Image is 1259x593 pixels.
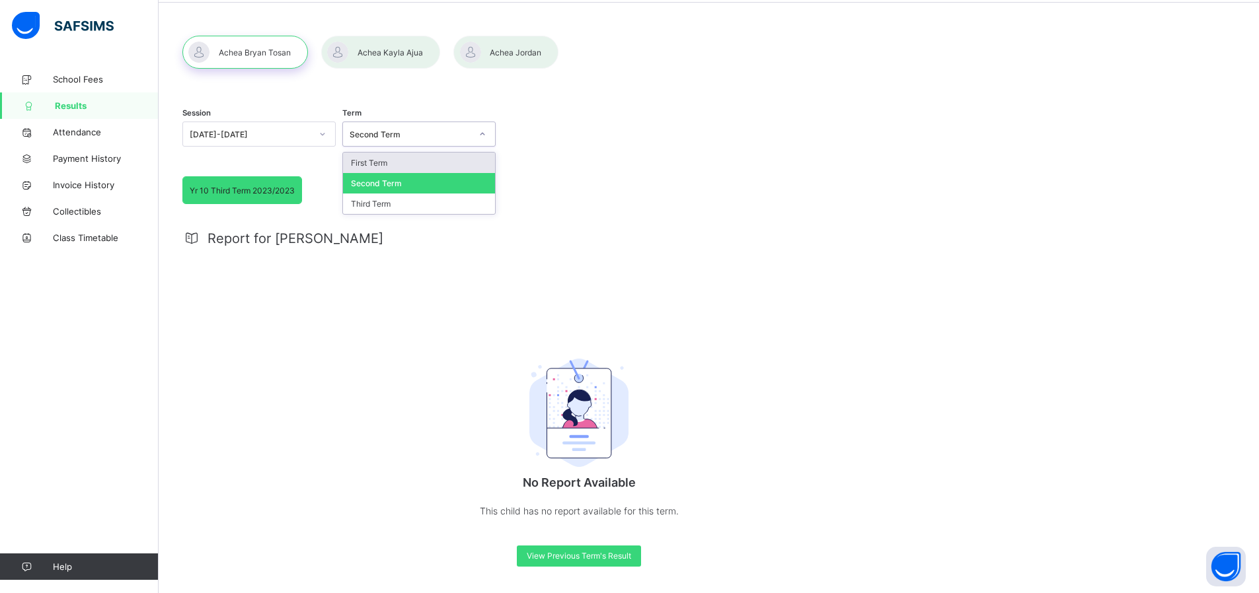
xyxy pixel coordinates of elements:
[447,503,711,519] p: This child has no report available for this term.
[343,173,495,193] div: Second Term
[53,180,159,190] span: Invoice History
[55,100,159,111] span: Results
[53,127,159,137] span: Attendance
[53,206,159,217] span: Collectibles
[447,475,711,489] p: No Report Available
[529,359,629,467] img: student.207b5acb3037b72b59086e8b1a17b1d0.svg
[350,129,471,139] div: Second Term
[190,186,295,195] span: Yr 10 Third Term 2023/2023
[53,561,158,572] span: Help
[343,193,495,214] div: Third Term
[190,129,311,139] div: [DATE]-[DATE]
[1206,547,1246,586] button: Open asap
[182,108,211,118] span: Session
[342,108,362,118] span: Term
[53,74,159,85] span: School Fees
[208,230,383,246] span: Report for [PERSON_NAME]
[447,322,711,545] div: No Report Available
[527,551,631,561] span: View Previous Term's Result
[53,232,159,243] span: Class Timetable
[343,153,495,173] div: First Term
[53,153,159,164] span: Payment History
[12,12,114,40] img: safsims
